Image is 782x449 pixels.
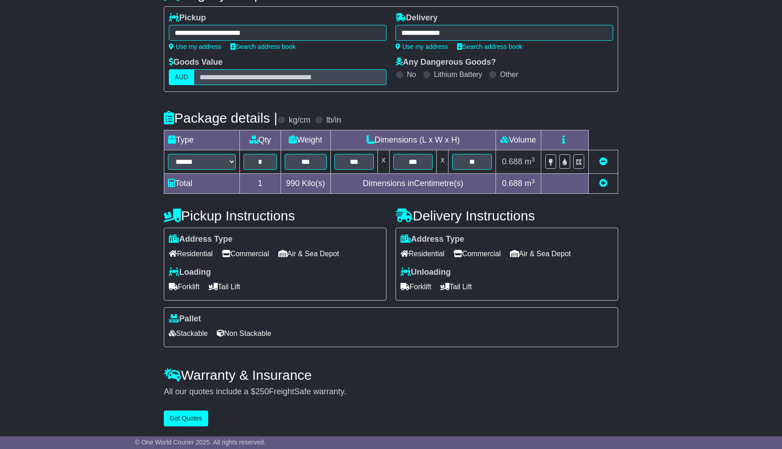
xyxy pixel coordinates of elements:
span: Tail Lift [209,280,240,294]
label: AUD [169,69,194,85]
label: Pallet [169,314,201,324]
h4: Delivery Instructions [396,208,618,223]
td: Volume [496,130,541,150]
span: 990 [286,179,300,188]
label: Any Dangerous Goods? [396,57,496,67]
td: x [378,150,390,174]
td: Weight [281,130,330,150]
span: 0.688 [502,179,522,188]
label: lb/in [326,115,341,125]
label: Pickup [169,13,206,23]
label: kg/cm [289,115,310,125]
span: Non Stackable [217,326,271,340]
td: Kilo(s) [281,174,330,194]
span: Tail Lift [440,280,472,294]
span: Stackable [169,326,208,340]
a: Use my address [396,43,448,50]
label: Unloading [401,267,451,277]
span: Residential [401,247,444,261]
button: Get Quotes [164,411,208,426]
span: Forklift [169,280,200,294]
span: Residential [169,247,213,261]
label: Address Type [169,234,233,244]
td: Total [164,174,240,194]
a: Add new item [599,179,607,188]
span: Air & Sea Depot [278,247,339,261]
sup: 3 [531,178,535,185]
td: 1 [240,174,281,194]
h4: Warranty & Insurance [164,368,618,382]
span: m [525,179,535,188]
label: Address Type [401,234,464,244]
a: Use my address [169,43,221,50]
h4: Package details | [164,110,277,125]
td: x [437,150,448,174]
label: Lithium Battery [434,70,482,79]
span: © One World Courier 2025. All rights reserved. [135,439,266,446]
label: No [407,70,416,79]
sup: 3 [531,156,535,163]
span: m [525,157,535,166]
td: Type [164,130,240,150]
td: Dimensions (L x W x H) [330,130,496,150]
label: Goods Value [169,57,223,67]
span: Forklift [401,280,431,294]
span: 250 [255,387,269,396]
div: All our quotes include a $ FreightSafe warranty. [164,387,618,397]
label: Delivery [396,13,438,23]
h4: Pickup Instructions [164,208,386,223]
span: Commercial [453,247,501,261]
label: Loading [169,267,211,277]
span: Commercial [222,247,269,261]
td: Qty [240,130,281,150]
span: 0.688 [502,157,522,166]
a: Search address book [230,43,296,50]
span: Air & Sea Depot [510,247,571,261]
td: Dimensions in Centimetre(s) [330,174,496,194]
label: Other [500,70,518,79]
a: Remove this item [599,157,607,166]
a: Search address book [457,43,522,50]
